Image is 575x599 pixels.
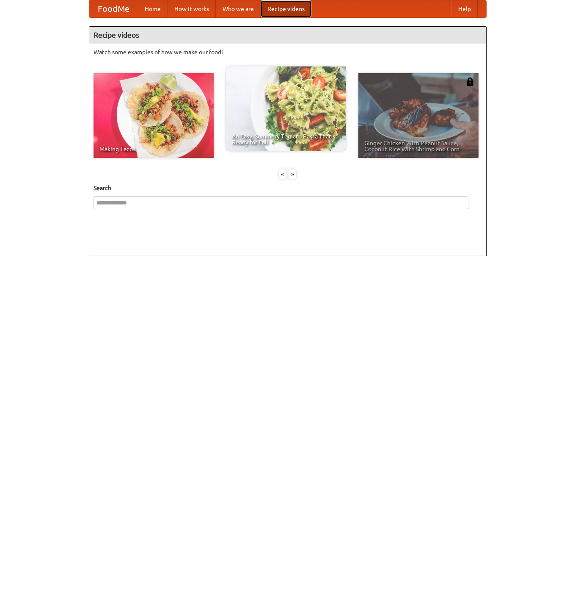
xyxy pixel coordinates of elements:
a: Making Tacos [94,73,214,158]
a: Home [138,0,168,17]
a: Help [451,0,478,17]
div: » [289,169,296,179]
h4: Recipe videos [89,27,486,44]
a: FoodMe [89,0,138,17]
a: Who we are [216,0,261,17]
a: How it works [168,0,216,17]
span: An Easy, Summery Tomato Pasta That's Ready for Fall [232,133,340,145]
div: « [279,169,286,179]
a: An Easy, Summery Tomato Pasta That's Ready for Fall [226,66,346,151]
span: Making Tacos [99,146,208,152]
a: Recipe videos [261,0,311,17]
p: Watch some examples of how we make our food! [94,48,482,56]
h5: Search [94,184,482,192]
img: 483408.png [466,77,474,86]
